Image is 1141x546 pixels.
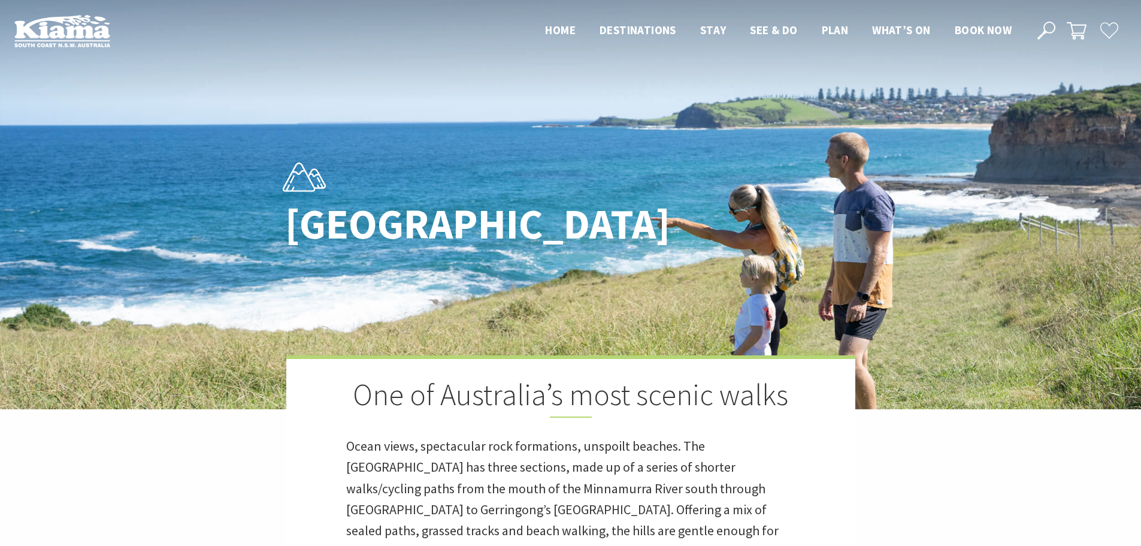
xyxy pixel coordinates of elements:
h1: [GEOGRAPHIC_DATA] [285,201,624,247]
span: Plan [822,23,849,37]
span: Stay [700,23,727,37]
nav: Main Menu [533,21,1024,41]
span: Book now [955,23,1012,37]
span: See & Do [750,23,797,37]
h2: One of Australia’s most scenic walks [346,377,795,418]
span: Destinations [600,23,676,37]
img: Kiama Logo [14,14,110,47]
span: What’s On [872,23,931,37]
span: Home [545,23,576,37]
